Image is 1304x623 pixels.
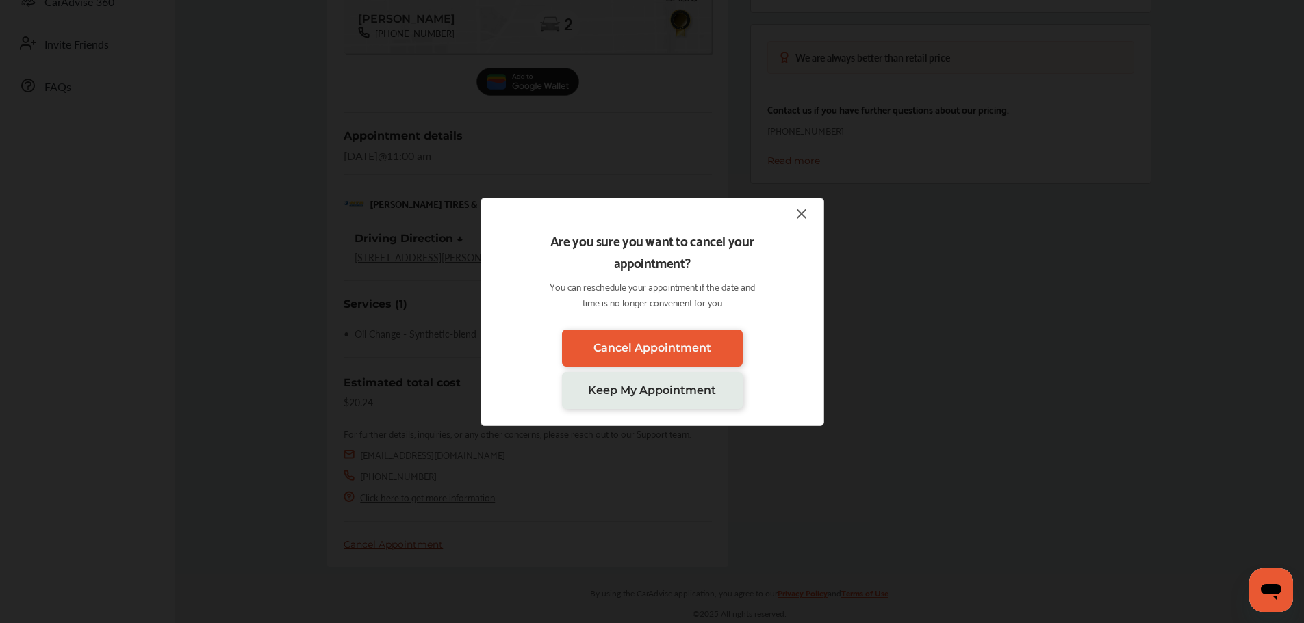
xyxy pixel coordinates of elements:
[544,278,760,310] p: You can reschedule your appointment if the date and time is no longer convenient for you
[562,330,743,367] a: Cancel Appointment
[593,341,711,354] span: Cancel Appointment
[793,205,810,222] img: close-icon.a004319c.svg
[562,372,743,409] a: Keep My Appointment
[544,229,760,273] p: Are you sure you want to cancel your appointment?
[588,384,716,397] span: Keep My Appointment
[1249,568,1293,612] iframe: Button to launch messaging window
